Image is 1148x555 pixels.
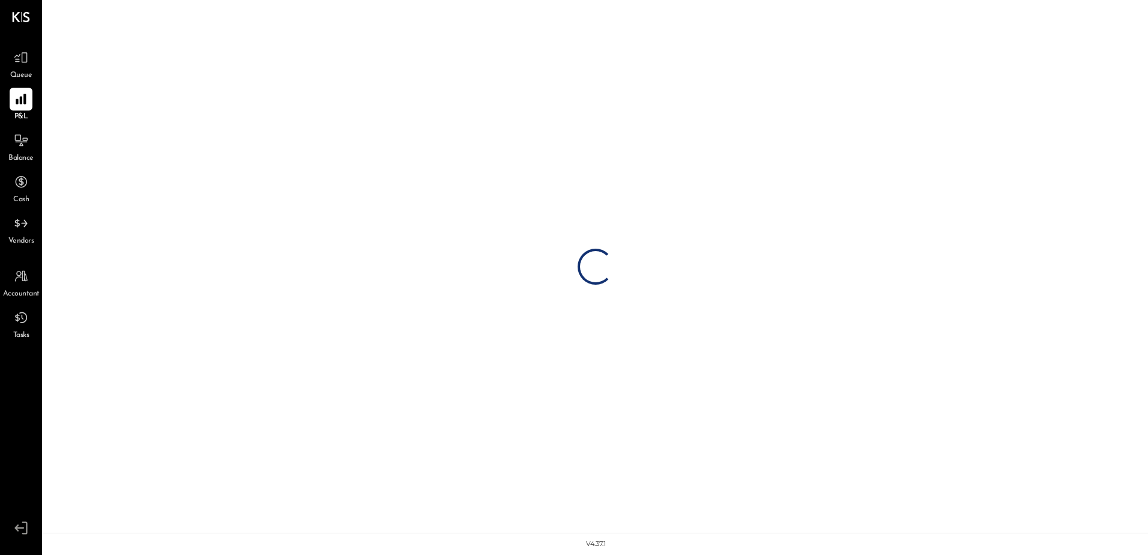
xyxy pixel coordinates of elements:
a: P&L [1,88,41,123]
a: Vendors [1,212,41,247]
a: Balance [1,129,41,164]
a: Cash [1,171,41,205]
span: Cash [13,195,29,205]
span: Balance [8,153,34,164]
div: v 4.37.1 [586,539,606,549]
a: Tasks [1,306,41,341]
span: Vendors [8,236,34,247]
a: Queue [1,46,41,81]
span: Tasks [13,330,29,341]
span: Accountant [3,289,40,300]
span: Queue [10,70,32,81]
a: Accountant [1,265,41,300]
span: P&L [14,112,28,123]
